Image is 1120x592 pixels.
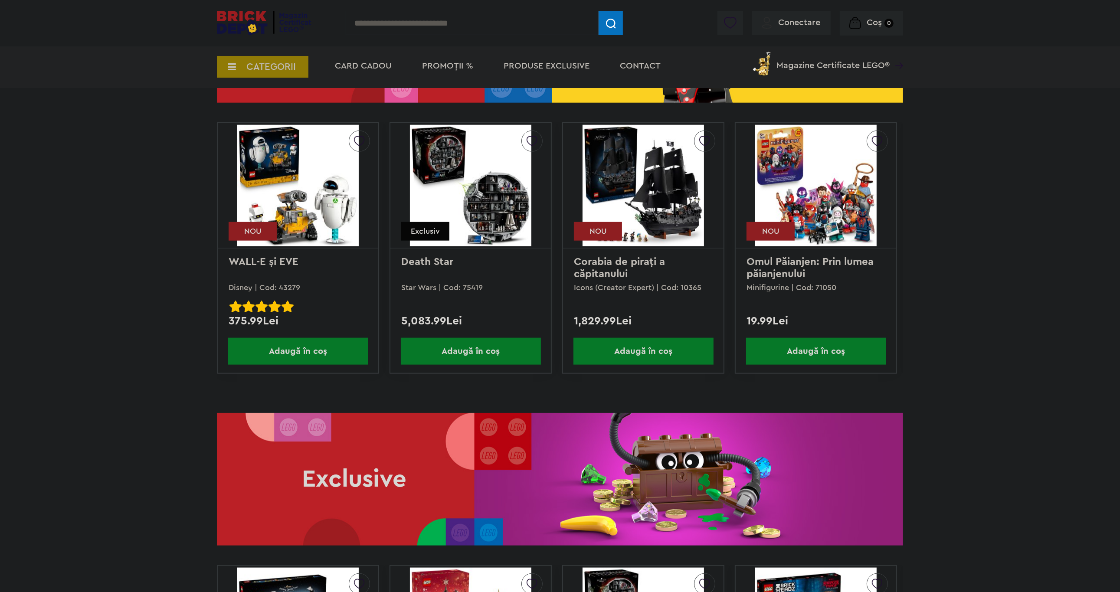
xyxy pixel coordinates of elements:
h2: Exclusive [217,467,491,491]
a: Adaugă în coș [218,338,378,365]
a: Contact [620,62,661,70]
span: Adaugă în coș [573,338,714,365]
div: NOU [747,222,795,241]
a: Death Star [401,257,453,267]
p: Icons (Creator Expert) | Cod: 10365 [574,284,713,291]
span: Conectare [778,18,820,27]
div: 1,829.99Lei [574,315,713,327]
a: PROMOȚII % [422,62,473,70]
span: Adaugă în coș [746,338,886,365]
a: Magazine Certificate LEGO® [890,50,903,59]
p: Minifigurine | Cod: 71050 [747,284,885,291]
a: Produse exclusive [504,62,589,70]
a: ExclusiveExclusive [217,413,903,546]
a: Adaugă în coș [390,338,551,365]
img: Evaluare cu stele [282,301,294,313]
a: Omul Păianjen: Prin lumea păianjenului [747,257,877,279]
span: Adaugă în coș [401,338,541,365]
img: Evaluare cu stele [242,301,255,313]
img: Omul Păianjen: Prin lumea păianjenului [755,125,877,246]
img: Evaluare cu stele [255,301,268,313]
small: 0 [884,19,894,28]
p: Star Wars | Cod: 75419 [401,284,540,291]
img: Evaluare cu stele [229,301,242,313]
span: Coș [867,18,882,27]
div: 19.99Lei [747,315,885,327]
div: 5,083.99Lei [401,315,540,327]
div: Exclusiv [401,222,449,241]
a: Adaugă în coș [563,338,724,365]
div: 375.99Lei [229,315,367,327]
div: NOU [574,222,622,241]
span: Magazine Certificate LEGO® [776,50,890,70]
img: Exclusive [217,413,903,546]
p: Disney | Cod: 43279 [229,284,367,291]
a: Conectare [762,18,820,27]
span: CATEGORII [246,62,296,72]
img: WALL-E şi EVE [237,125,359,246]
span: Adaugă în coș [228,338,368,365]
a: Card Cadou [335,62,392,70]
img: Death Star [410,125,531,246]
a: Corabia de piraţi a căpitanului [PERSON_NAME]... [574,257,668,291]
img: Evaluare cu stele [269,301,281,313]
img: Corabia de piraţi a căpitanului Jack Sparrow [583,125,704,246]
a: WALL-E şi EVE [229,257,298,267]
div: NOU [229,222,277,241]
a: Adaugă în coș [736,338,896,365]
